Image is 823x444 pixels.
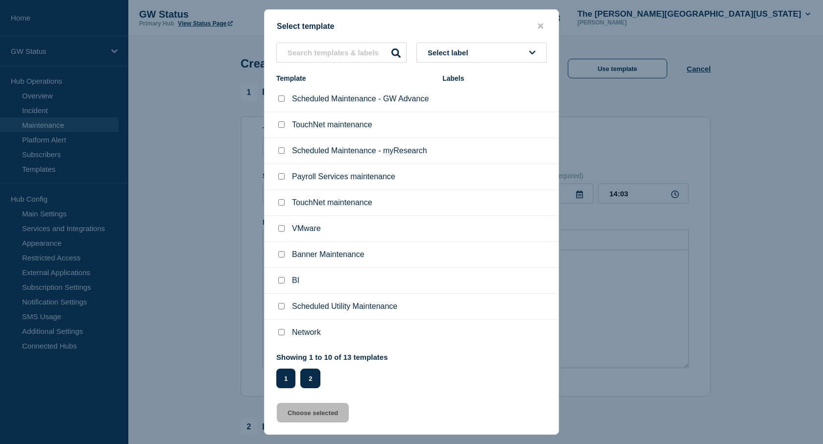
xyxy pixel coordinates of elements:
[292,328,321,337] p: Network
[276,74,433,82] div: Template
[278,199,285,206] input: TouchNet maintenance checkbox
[276,369,295,388] button: 1
[442,74,547,82] div: Labels
[292,120,372,129] p: TouchNet maintenance
[292,224,321,233] p: VMware
[292,94,429,103] p: Scheduled Maintenance - GW Advance
[278,225,285,232] input: VMware checkbox
[278,173,285,180] input: Payroll Services maintenance checkbox
[428,48,472,57] span: Select label
[277,403,349,422] button: Choose selected
[416,43,547,63] button: Select label
[292,146,427,155] p: Scheduled Maintenance - myResearch
[292,172,395,181] p: Payroll Services maintenance
[278,303,285,309] input: Scheduled Utility Maintenance checkbox
[292,198,372,207] p: TouchNet maintenance
[278,95,285,102] input: Scheduled Maintenance - GW Advance checkbox
[292,250,364,259] p: Banner Maintenance
[278,251,285,257] input: Banner Maintenance checkbox
[276,353,388,361] p: Showing 1 to 10 of 13 templates
[300,369,320,388] button: 2
[292,276,299,285] p: BI
[292,302,397,311] p: Scheduled Utility Maintenance
[276,43,407,63] input: Search templates & labels
[278,121,285,128] input: TouchNet maintenance checkbox
[278,329,285,335] input: Network checkbox
[535,22,546,31] button: close button
[278,277,285,283] input: BI checkbox
[265,22,558,31] div: Select template
[278,147,285,154] input: Scheduled Maintenance - myResearch checkbox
